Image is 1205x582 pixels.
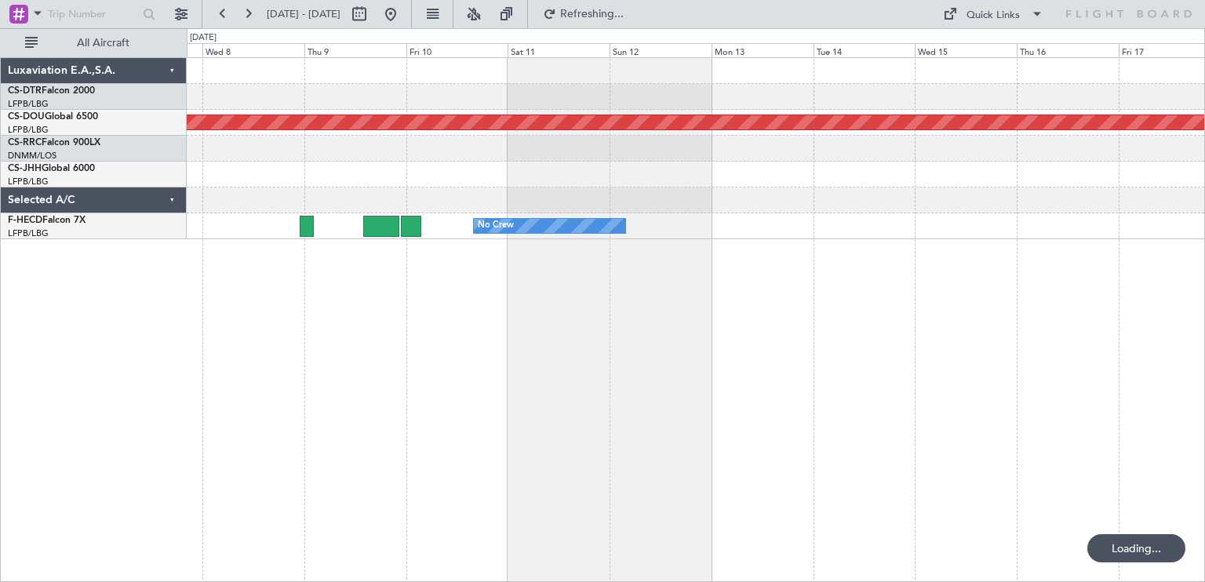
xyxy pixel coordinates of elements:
[8,98,49,110] a: LFPB/LBG
[48,2,138,26] input: Trip Number
[8,86,42,96] span: CS-DTR
[814,43,916,57] div: Tue 14
[8,150,56,162] a: DNMM/LOS
[8,86,95,96] a: CS-DTRFalcon 2000
[8,124,49,136] a: LFPB/LBG
[1017,43,1119,57] div: Thu 16
[8,176,49,187] a: LFPB/LBG
[8,216,42,225] span: F-HECD
[8,216,86,225] a: F-HECDFalcon 7X
[8,112,98,122] a: CS-DOUGlobal 6500
[406,43,508,57] div: Fri 10
[190,31,217,45] div: [DATE]
[508,43,610,57] div: Sat 11
[915,43,1017,57] div: Wed 15
[712,43,814,57] div: Mon 13
[610,43,712,57] div: Sun 12
[935,2,1051,27] button: Quick Links
[478,214,514,238] div: No Crew
[41,38,166,49] span: All Aircraft
[267,7,340,21] span: [DATE] - [DATE]
[1087,534,1185,562] div: Loading...
[8,164,95,173] a: CS-JHHGlobal 6000
[304,43,406,57] div: Thu 9
[559,9,625,20] span: Refreshing...
[8,112,45,122] span: CS-DOU
[202,43,304,57] div: Wed 8
[17,31,170,56] button: All Aircraft
[8,164,42,173] span: CS-JHH
[536,2,630,27] button: Refreshing...
[8,227,49,239] a: LFPB/LBG
[8,138,100,147] a: CS-RRCFalcon 900LX
[8,138,42,147] span: CS-RRC
[967,8,1020,24] div: Quick Links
